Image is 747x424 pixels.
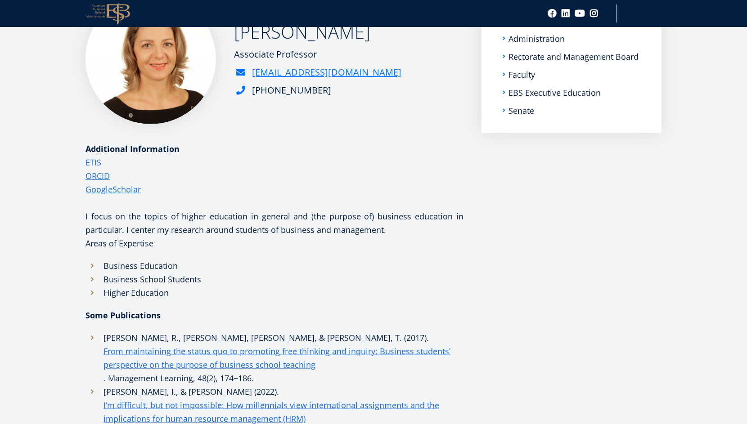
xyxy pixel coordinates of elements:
a: ORCID [85,169,110,183]
div: Associate Professor [234,48,401,61]
li: Business Education [85,259,463,272]
a: Faculty [508,70,535,79]
a: Senate [508,106,534,115]
a: EBS Executive Education [508,88,601,97]
a: Rectorate and Management Board [508,52,639,61]
div: Additional Information [85,142,463,156]
h2: [PERSON_NAME] [234,21,401,43]
a: From maintaining the status quo to promoting free thinking and inquiry: Business students’ perspe... [103,344,463,371]
li: Business School Students [85,272,463,286]
a: ETIS [85,156,101,169]
a: [EMAIL_ADDRESS][DOMAIN_NAME] [252,66,401,79]
a: Youtube [575,9,585,18]
a: Instagram [589,9,598,18]
a: Linkedin [561,9,570,18]
a: Administration [508,34,565,43]
li: [PERSON_NAME], R., [PERSON_NAME], [PERSON_NAME], & [PERSON_NAME], T. (2017). . Management Learnin... [85,331,463,385]
div: [PHONE_NUMBER] [252,84,331,97]
p: I focus on the topics of higher education in general and (the purpose of) business education in p... [85,210,463,237]
p: Areas of Expertise [85,237,463,250]
li: Higher Education [85,286,463,299]
a: GoogleScholar [85,183,141,196]
a: Facebook [548,9,557,18]
strong: Some Publications [85,310,161,321]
